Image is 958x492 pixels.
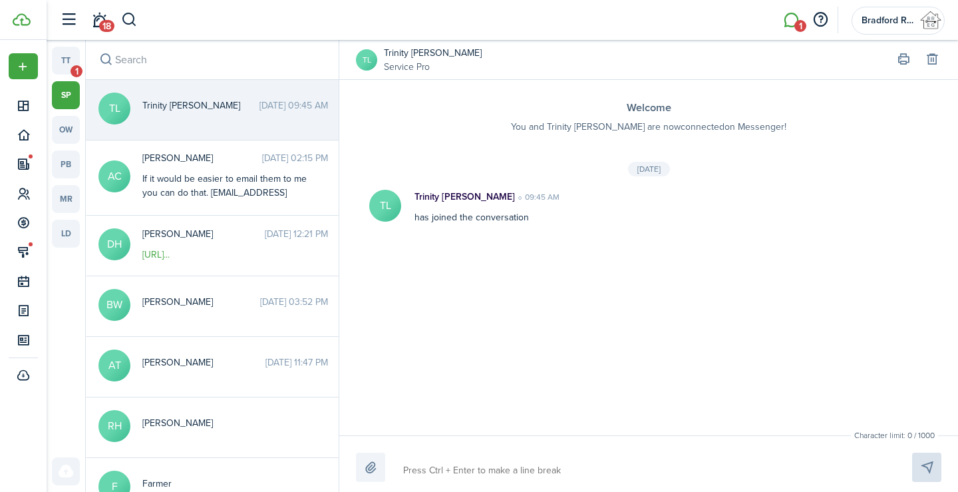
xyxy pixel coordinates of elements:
[923,51,941,69] button: Delete
[366,100,931,117] h3: Welcome
[52,220,80,248] a: ld
[851,429,938,441] small: Character limit: 0 / 1000
[384,60,482,74] a: Service Pro
[265,356,328,369] time: [DATE] 11:47 PM
[260,295,328,309] time: [DATE] 03:52 PM
[98,93,130,124] avatar-text: TL
[366,120,931,134] p: You and Trinity [PERSON_NAME] are now connected on Messenger!
[52,185,80,213] a: mr
[515,191,559,203] time: 09:45 AM
[86,40,339,79] input: search
[414,190,515,204] p: Trinity [PERSON_NAME]
[13,13,31,26] img: TenantCloud
[86,3,112,37] a: Notifications
[52,116,80,144] a: ow
[384,46,482,60] a: Trinity [PERSON_NAME]
[98,350,130,381] avatar-text: AT
[401,190,843,224] div: has joined the conversation
[142,477,328,491] span: Farmer
[98,289,130,321] avatar-text: BW
[142,416,328,430] span: Rebecca Hamerick
[142,295,260,309] span: Brian Wall
[142,172,309,214] div: If it would be easier to email them to me you can do that. [EMAIL_ADDRESS][DOMAIN_NAME]
[121,9,138,31] button: Search
[142,356,265,369] span: Allen Thompson
[98,410,130,442] avatar-text: RH
[98,228,130,260] avatar-text: DH
[628,162,670,176] div: [DATE]
[809,9,832,31] button: Open resource center
[71,65,82,77] span: 1
[142,99,259,113] span: Trinity Lowery
[259,99,328,113] time: [DATE] 09:45 AM
[98,160,130,192] avatar-text: AC
[862,16,915,25] span: Bradford Real Estate Group
[369,190,401,222] avatar-text: TL
[142,227,265,241] span: David Hogg
[56,7,81,33] button: Open sidebar
[52,150,80,178] a: pb
[920,10,941,31] img: Bradford Real Estate Group
[894,51,913,69] button: Print
[265,227,328,241] time: [DATE] 12:21 PM
[52,47,80,75] a: tt
[9,53,38,79] button: Open menu
[99,20,114,32] span: 18
[262,151,328,165] time: [DATE] 02:15 PM
[52,81,80,109] a: sp
[96,51,115,69] button: Search
[142,151,262,165] span: Antonio Cardenas
[356,49,377,71] a: TL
